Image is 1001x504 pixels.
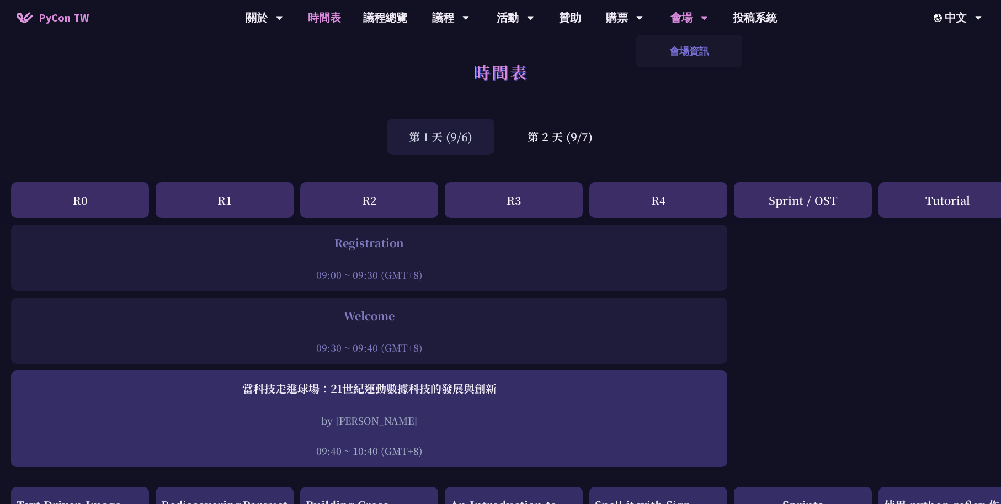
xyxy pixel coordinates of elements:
div: 09:40 ~ 10:40 (GMT+8) [17,444,722,458]
div: Sprint / OST [734,182,872,218]
img: Locale Icon [934,14,945,22]
div: Welcome [17,307,722,324]
div: by [PERSON_NAME] [17,413,722,427]
div: Registration [17,235,722,251]
div: R3 [445,182,583,218]
div: 09:30 ~ 09:40 (GMT+8) [17,341,722,354]
div: 第 1 天 (9/6) [387,119,494,155]
div: 第 2 天 (9/7) [505,119,615,155]
img: Home icon of PyCon TW 2025 [17,12,33,23]
a: 當科技走進球場：21世紀運動數據科技的發展與創新 by [PERSON_NAME] 09:40 ~ 10:40 (GMT+8) [17,380,722,458]
a: PyCon TW [6,4,100,31]
a: 會場資訊 [636,38,742,64]
div: R4 [589,182,727,218]
div: R1 [156,182,294,218]
div: 當科技走進球場：21世紀運動數據科技的發展與創新 [17,380,722,397]
div: R0 [11,182,149,218]
div: 09:00 ~ 09:30 (GMT+8) [17,268,722,282]
span: PyCon TW [39,9,89,26]
div: R2 [300,182,438,218]
h1: 時間表 [473,55,528,88]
